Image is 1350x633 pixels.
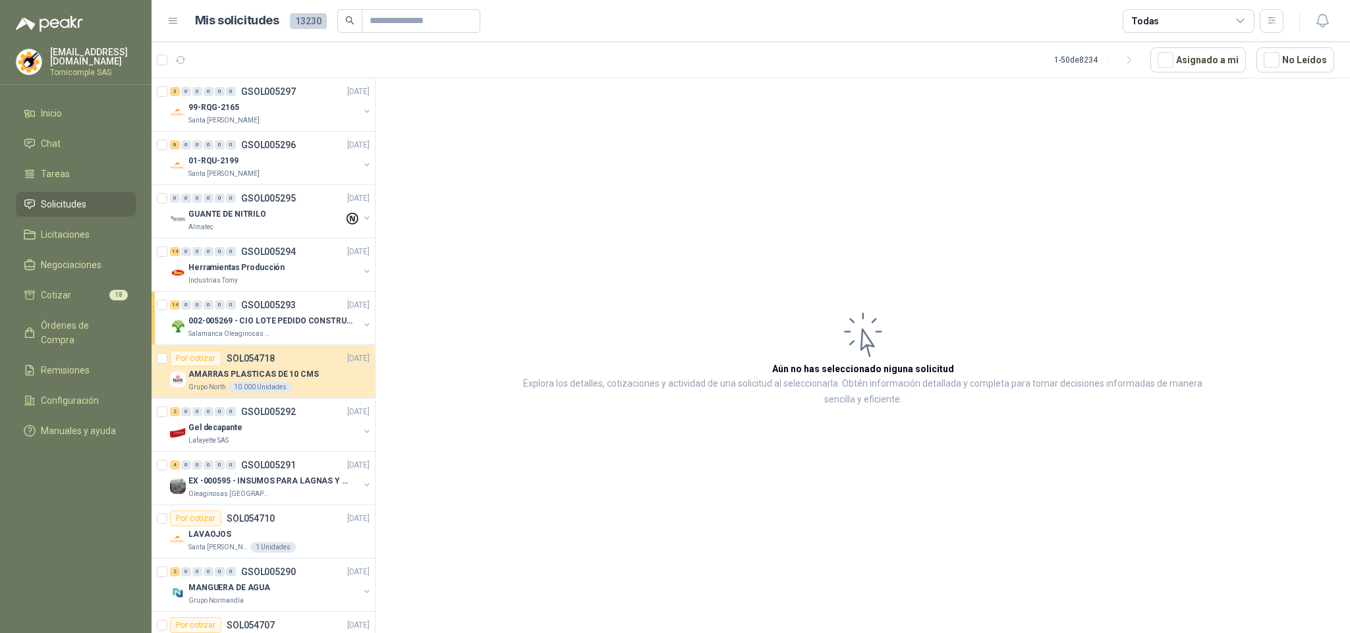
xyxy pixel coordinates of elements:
a: 6 0 0 0 0 0 GSOL005296[DATE] Company Logo01-RQU-2199Santa [PERSON_NAME] [170,137,372,179]
p: [DATE] [347,299,370,312]
div: 0 [192,460,202,470]
img: Company Logo [170,585,186,601]
p: Santa [PERSON_NAME] [188,169,260,179]
p: SOL054710 [227,514,275,523]
button: Asignado a mi [1150,47,1246,72]
div: 0 [226,194,236,203]
span: Licitaciones [41,227,90,242]
div: 0 [170,194,180,203]
p: SOL054707 [227,620,275,630]
div: Por cotizar [170,350,221,366]
p: Santa [PERSON_NAME] [188,542,248,553]
p: Grupo Normandía [188,595,244,606]
p: EX -000595 - INSUMOS PARA LAGNAS Y OFICINAS PLANTA [188,475,352,487]
p: GUANTE DE NITRILO [188,208,266,221]
div: 0 [192,194,202,203]
div: 4 [170,460,180,470]
div: 0 [226,407,236,416]
p: Lafayette SAS [188,435,229,446]
a: 4 0 0 0 0 0 GSOL005291[DATE] Company LogoEX -000595 - INSUMOS PARA LAGNAS Y OFICINAS PLANTAOleagi... [170,457,372,499]
p: Grupo North [188,382,226,393]
p: Santa [PERSON_NAME] [188,115,260,126]
p: Gel decapante [188,422,242,434]
img: Company Logo [16,49,42,74]
div: 0 [215,300,225,310]
div: 0 [226,567,236,576]
div: 0 [215,567,225,576]
h1: Mis solicitudes [195,11,279,30]
div: 14 [170,300,180,310]
div: 0 [204,87,213,96]
div: 0 [204,407,213,416]
p: GSOL005294 [241,247,296,256]
a: Solicitudes [16,192,136,217]
div: 1 - 50 de 8234 [1054,49,1140,70]
img: Company Logo [170,372,186,387]
div: 0 [204,247,213,256]
span: Órdenes de Compra [41,318,123,347]
div: 0 [226,300,236,310]
img: Company Logo [170,158,186,174]
div: 0 [192,140,202,150]
span: Cotizar [41,288,71,302]
a: Inicio [16,101,136,126]
div: 1 Unidades [250,542,296,553]
a: Configuración [16,388,136,413]
p: MANGUERA DE AGUA [188,582,270,594]
div: 2 [170,567,180,576]
div: 0 [226,460,236,470]
span: Manuales y ayuda [41,424,116,438]
div: 6 [170,140,180,150]
a: 2 0 0 0 0 0 GSOL005292[DATE] Company LogoGel decapanteLafayette SAS [170,404,372,446]
div: 0 [181,247,191,256]
p: Industrias Tomy [188,275,238,286]
img: Company Logo [170,318,186,334]
div: 0 [181,87,191,96]
p: Tornicomple SAS [50,69,136,76]
div: 0 [181,140,191,150]
div: 2 [170,407,180,416]
img: Company Logo [170,425,186,441]
span: search [345,16,354,25]
p: [EMAIL_ADDRESS][DOMAIN_NAME] [50,47,136,66]
div: 0 [181,460,191,470]
p: Almatec [188,222,213,233]
div: 0 [204,140,213,150]
span: Solicitudes [41,197,86,211]
div: 0 [192,300,202,310]
p: [DATE] [347,459,370,472]
a: Chat [16,131,136,156]
a: Negociaciones [16,252,136,277]
div: 0 [192,407,202,416]
div: 0 [226,87,236,96]
div: 0 [181,407,191,416]
a: 14 0 0 0 0 0 GSOL005294[DATE] Company LogoHerramientas ProducciónIndustrias Tomy [170,244,372,286]
p: GSOL005293 [241,300,296,310]
div: Todas [1131,14,1159,28]
div: 0 [215,87,225,96]
p: SOL054718 [227,354,275,363]
img: Company Logo [170,478,186,494]
a: Tareas [16,161,136,186]
a: Órdenes de Compra [16,313,136,352]
span: Remisiones [41,363,90,377]
div: 0 [192,567,202,576]
p: [DATE] [347,86,370,98]
div: 0 [204,460,213,470]
a: 3 0 0 0 0 0 GSOL005297[DATE] Company Logo99-RQG-2165Santa [PERSON_NAME] [170,84,372,126]
div: 0 [204,567,213,576]
span: Chat [41,136,61,151]
div: 0 [192,87,202,96]
div: 0 [204,194,213,203]
p: GSOL005292 [241,407,296,416]
img: Logo peakr [16,16,83,32]
span: Tareas [41,167,70,181]
p: Herramientas Producción [188,261,285,274]
p: [DATE] [347,246,370,258]
span: 18 [109,290,128,300]
p: [DATE] [347,352,370,365]
p: 002-005269 - CIO LOTE PEDIDO CONSTRUCCION [188,315,352,327]
div: 3 [170,87,180,96]
p: GSOL005297 [241,87,296,96]
a: Remisiones [16,358,136,383]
